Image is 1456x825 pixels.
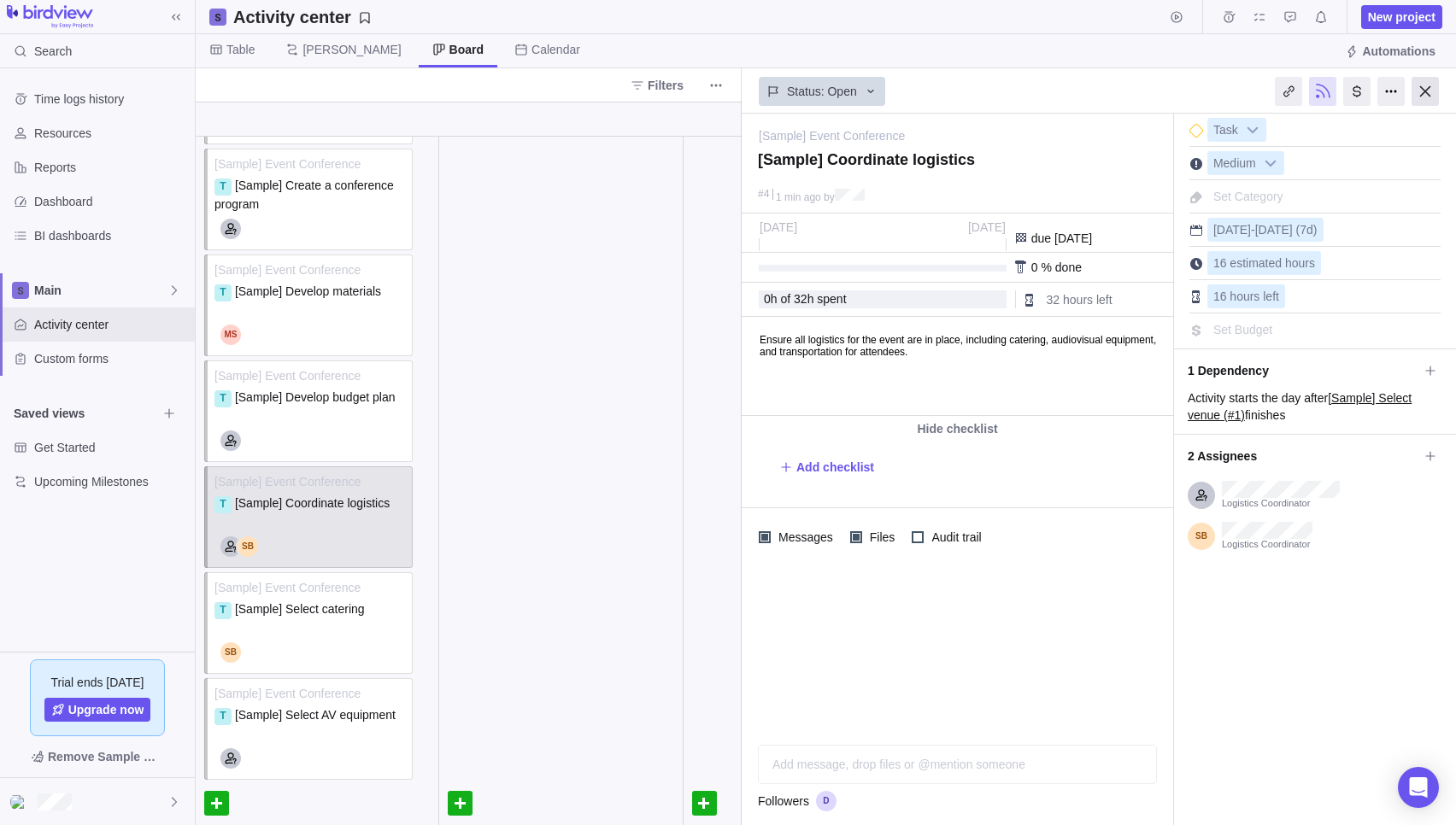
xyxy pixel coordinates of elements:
span: New project [1361,5,1442,29]
a: Time logs [1217,13,1241,26]
span: Files [862,525,899,549]
div: Unfollow [1309,77,1336,106]
span: 1 min ago [776,191,821,203]
div: Logistics Coordinator [220,536,241,557]
div: T [214,496,232,513]
span: 16 hours left [1213,290,1279,303]
span: [Sample] Event Conference [214,261,406,278]
span: Automations [1338,39,1442,63]
span: Notifications [1309,5,1333,29]
span: BI dashboards [34,227,188,244]
span: [Sample] Event Conference [214,685,406,702]
span: (7d) [1296,223,1318,237]
span: Remove Sample Data [14,743,181,770]
span: [Sample] Select AV equipment [235,708,396,722]
span: New project [1368,9,1435,26]
span: Trial ends [DATE] [51,674,144,691]
span: More actions [704,73,728,97]
div: Billing [1343,77,1371,106]
span: Approval requests [1278,5,1302,29]
span: My assignments [1248,5,1271,29]
div: T [214,284,232,301]
span: Saved views [14,405,157,422]
span: Upgrade now [68,701,144,718]
span: % done [1041,260,1081,274]
a: My assignments [1248,13,1271,26]
div: Copy link [1275,77,1302,106]
div: T [214,602,232,619]
img: Show [10,795,31,809]
div: #4 [758,189,769,200]
span: 16 estimated hours [1213,256,1315,270]
div: Close [1412,77,1439,106]
span: Messages [771,525,837,549]
div: T [214,390,232,407]
span: Remove Sample Data [48,746,164,767]
span: Get Started [34,439,188,456]
span: Medium [1208,152,1261,176]
div: Sandra Bellmont [238,536,258,557]
h2: Activity center [233,5,351,29]
span: Add checklist [779,455,874,479]
span: Resources [34,125,188,142]
span: Followers [758,793,809,810]
span: Search [34,43,72,60]
div: T [214,178,232,196]
span: Add checklist [796,459,874,476]
div: Sandra Bellmont [220,642,241,663]
div: Logistics Coordinator [220,748,241,769]
div: Open Intercom Messenger [1398,767,1439,808]
span: by [824,191,835,203]
span: [PERSON_NAME] [302,41,401,58]
a: [Sample] Event Conference [759,127,905,144]
iframe: Editable area. Press F10 for toolbar. [743,318,1170,415]
span: [DATE] [1213,223,1251,237]
span: Main [34,282,167,299]
span: - [1251,223,1255,237]
div: Hide checklist [742,416,1173,442]
span: Logistics Coordinator [1222,539,1312,551]
div: This is a milestone [1189,124,1203,137]
span: Set Budget [1213,323,1272,336]
span: Dashboard [34,193,188,210]
span: Automations [1362,43,1435,60]
span: Board [449,41,484,58]
span: Time logs [1217,5,1241,29]
a: Upgrade now [44,698,151,722]
div: Daniel [10,792,31,812]
span: [Sample] Event Conference [214,579,406,596]
a: Notifications [1309,13,1333,26]
div: Marketing Manager [220,219,241,239]
span: [Sample] Create a conference program [214,178,397,211]
span: Logistics Coordinator [1222,498,1340,510]
span: [DATE] [760,220,797,234]
div: Event Manager [220,430,241,451]
div: Activity starts the day after finishes [1188,389,1442,424]
a: Approval requests [1278,13,1302,26]
span: Save your current layout and filters as a View [226,5,379,29]
div: More actions [1377,77,1405,106]
div: Task [1207,118,1266,142]
span: Calendar [531,41,580,58]
span: Table [226,41,255,58]
span: Task [1208,119,1243,143]
span: h spent [807,292,847,306]
span: 0 [1031,260,1038,274]
span: Filters [648,77,684,94]
span: Status: Open [787,83,857,100]
div: Mark Steinson [220,325,241,345]
span: Time logs history [34,91,188,108]
span: 1 Dependency [1188,356,1418,385]
span: Audit trail [924,525,984,549]
span: [Sample] Coordinate logistics [235,496,390,510]
span: Start timer [1165,5,1189,29]
div: Medium [1207,151,1284,175]
span: [Sample] Develop materials [235,284,381,298]
span: 0 [764,292,771,306]
div: T [214,708,232,725]
span: Filters [624,73,690,97]
span: [Sample] Select catering [235,602,365,616]
span: [Sample] Develop budget plan [235,390,396,404]
span: Set Category [1213,190,1283,203]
